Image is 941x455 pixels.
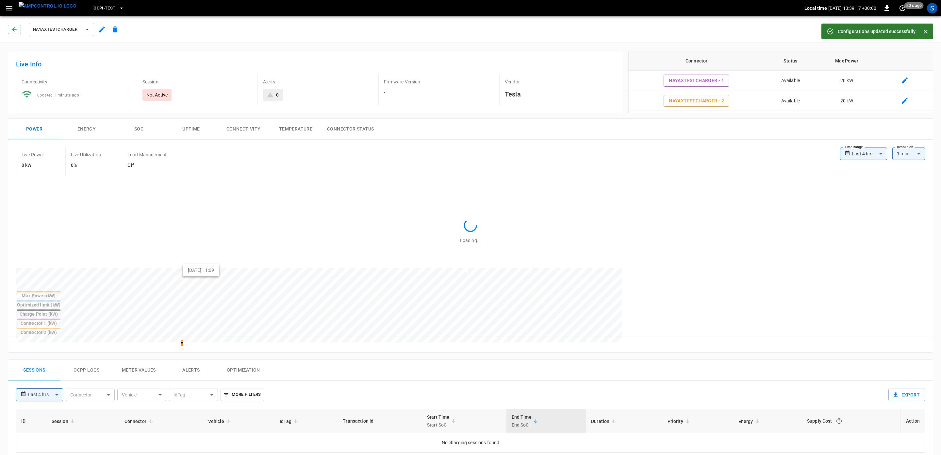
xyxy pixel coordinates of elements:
td: Available [765,71,817,91]
h6: 0% [71,162,101,169]
p: Start SoC [427,421,450,429]
div: 1 min [892,148,925,160]
th: Transaction Id [338,409,422,433]
button: Meter Values [113,360,165,381]
div: profile-icon [927,3,937,13]
span: updated 1 minute ago [37,93,79,97]
p: Vendor [505,79,615,85]
div: 0 [276,92,279,98]
button: Close [921,27,931,37]
h6: Live Info [16,59,615,69]
p: Load Management [127,151,167,158]
th: Status [765,51,817,71]
p: Firmware Version [384,79,494,85]
span: Vehicle [208,417,233,425]
label: Resolution [897,145,913,150]
button: Connectivity [217,119,270,140]
td: Available [765,91,817,111]
label: Time Range [845,145,863,150]
p: Local time [804,5,827,11]
button: SOC [113,119,165,140]
p: Alerts [263,79,373,85]
p: End SoC [512,421,532,429]
div: Last 4 hrs [28,389,63,401]
button: Sessions [8,360,60,381]
span: End TimeEnd SoC [512,413,540,429]
button: Temperature [270,119,322,140]
div: Configurations updated successfully [838,26,916,37]
table: sessions table [16,409,925,453]
button: NayaxTestCharger - 2 [664,95,729,107]
th: Max Power [817,51,877,71]
p: [DATE] 13:39:17 +00:00 [828,5,876,11]
span: Duration [591,417,618,425]
p: Connectivity [22,79,132,85]
button: Power [8,119,60,140]
div: Last 4 hrs [852,148,887,160]
img: ampcontrol.io logo [19,2,76,10]
span: Start TimeStart SoC [427,413,458,429]
th: Connector [629,51,765,71]
th: ID [16,409,46,433]
p: Not Active [146,92,168,98]
span: Priority [668,417,692,425]
button: Ocpp logs [60,360,113,381]
button: Connector Status [322,119,379,140]
button: set refresh interval [897,3,908,13]
button: Uptime [165,119,217,140]
button: Alerts [165,360,217,381]
button: NayaxTestCharger [29,23,94,36]
h6: Tesla [505,89,615,99]
span: OCPI-Test [93,5,115,12]
table: connector table [629,51,933,111]
button: Energy [60,119,113,140]
div: End Time [512,413,532,429]
td: 20 kW [817,91,877,111]
h6: Off [127,162,167,169]
span: 20 s ago [904,2,924,9]
button: The cost of your charging session based on your supply rates [833,415,845,427]
span: Session [52,417,77,425]
button: OCPI-Test [91,2,126,15]
p: Session [142,79,253,85]
button: NayaxTestCharger - 1 [664,75,729,87]
th: Action [900,409,925,433]
p: Live Utilization [71,151,101,158]
div: Supply Cost [807,415,895,427]
span: Connector [124,417,155,425]
span: Energy [738,417,762,425]
button: Export [888,389,925,401]
span: NayaxTestCharger [33,26,81,33]
span: IdTag [280,417,300,425]
div: Start Time [427,413,450,429]
span: Loading... [460,238,481,243]
td: 20 kW [817,71,877,91]
h6: 0 kW [22,162,44,169]
p: - [384,89,494,96]
button: More Filters [221,389,264,401]
button: Optimization [217,360,270,381]
p: Live Power [22,151,44,158]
